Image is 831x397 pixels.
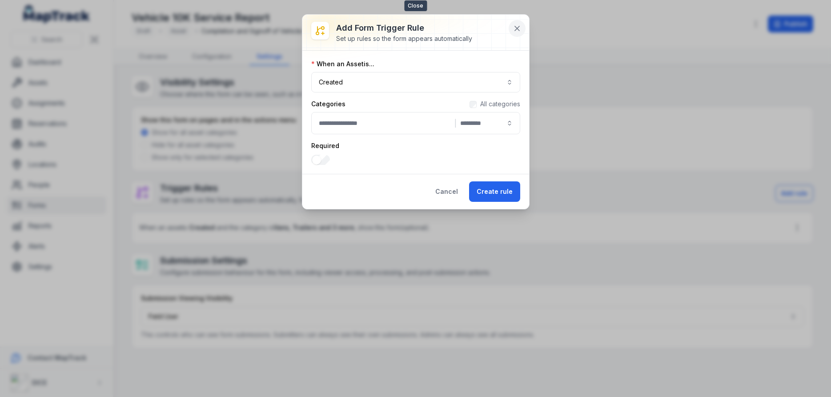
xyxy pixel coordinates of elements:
button: Cancel [428,181,466,202]
label: All categories [480,100,520,108]
button: Create rule [469,181,520,202]
label: Categories [311,100,345,108]
label: Required [311,141,339,150]
button: | [311,112,520,134]
span: Close [404,0,427,11]
button: Created [311,72,520,92]
input: :r1bl:-form-item-label [311,155,330,165]
label: When an Asset is... [311,60,374,68]
div: Set up rules so the form appears automatically [336,34,472,43]
h3: Add form trigger rule [336,22,472,34]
